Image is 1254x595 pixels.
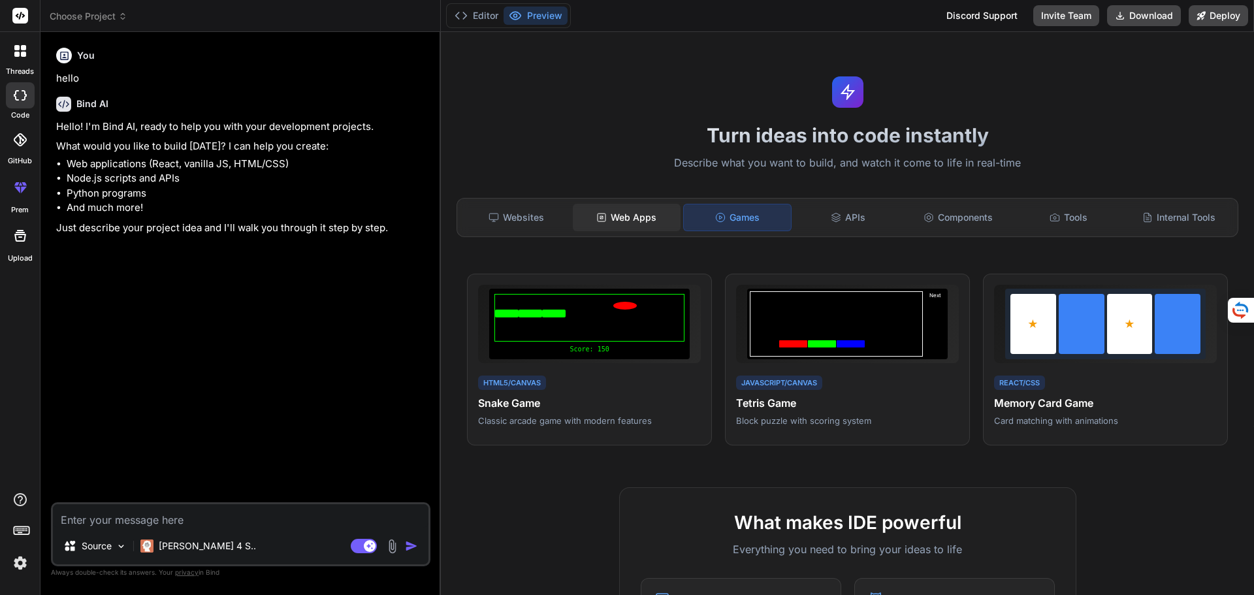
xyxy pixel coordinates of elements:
[1125,204,1232,231] div: Internal Tools
[641,541,1055,557] p: Everything you need to bring your ideas to life
[67,171,428,186] li: Node.js scripts and APIs
[478,376,546,391] div: HTML5/Canvas
[56,71,428,86] p: hello
[449,123,1246,147] h1: Turn ideas into code instantly
[11,110,29,121] label: code
[6,66,34,77] label: threads
[736,395,959,411] h4: Tetris Game
[159,539,256,553] p: [PERSON_NAME] 4 S..
[925,291,945,357] div: Next
[405,539,418,553] img: icon
[736,415,959,426] p: Block puzzle with scoring system
[683,204,792,231] div: Games
[8,155,32,167] label: GitHub
[736,376,822,391] div: JavaScript/Canvas
[1033,5,1099,26] button: Invite Team
[462,204,570,231] div: Websites
[385,539,400,554] img: attachment
[56,120,428,135] p: Hello! I'm Bind AI, ready to help you with your development projects.
[140,539,153,553] img: Claude 4 Sonnet
[905,204,1012,231] div: Components
[794,204,902,231] div: APIs
[67,186,428,201] li: Python programs
[67,201,428,216] li: And much more!
[56,139,428,154] p: What would you like to build [DATE]? I can help you create:
[478,395,701,411] h4: Snake Game
[478,415,701,426] p: Classic arcade game with modern features
[11,204,29,216] label: prem
[9,552,31,574] img: settings
[67,157,428,172] li: Web applications (React, vanilla JS, HTML/CSS)
[116,541,127,552] img: Pick Models
[1015,204,1123,231] div: Tools
[994,376,1045,391] div: React/CSS
[449,7,504,25] button: Editor
[573,204,681,231] div: Web Apps
[994,395,1217,411] h4: Memory Card Game
[1189,5,1248,26] button: Deploy
[939,5,1025,26] div: Discord Support
[51,566,430,579] p: Always double-check its answers. Your in Bind
[8,253,33,264] label: Upload
[50,10,127,23] span: Choose Project
[82,539,112,553] p: Source
[175,568,199,576] span: privacy
[76,97,108,110] h6: Bind AI
[994,415,1217,426] p: Card matching with animations
[494,344,684,354] div: Score: 150
[56,221,428,236] p: Just describe your project idea and I'll walk you through it step by step.
[641,509,1055,536] h2: What makes IDE powerful
[1107,5,1181,26] button: Download
[504,7,568,25] button: Preview
[449,155,1246,172] p: Describe what you want to build, and watch it come to life in real-time
[77,49,95,62] h6: You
